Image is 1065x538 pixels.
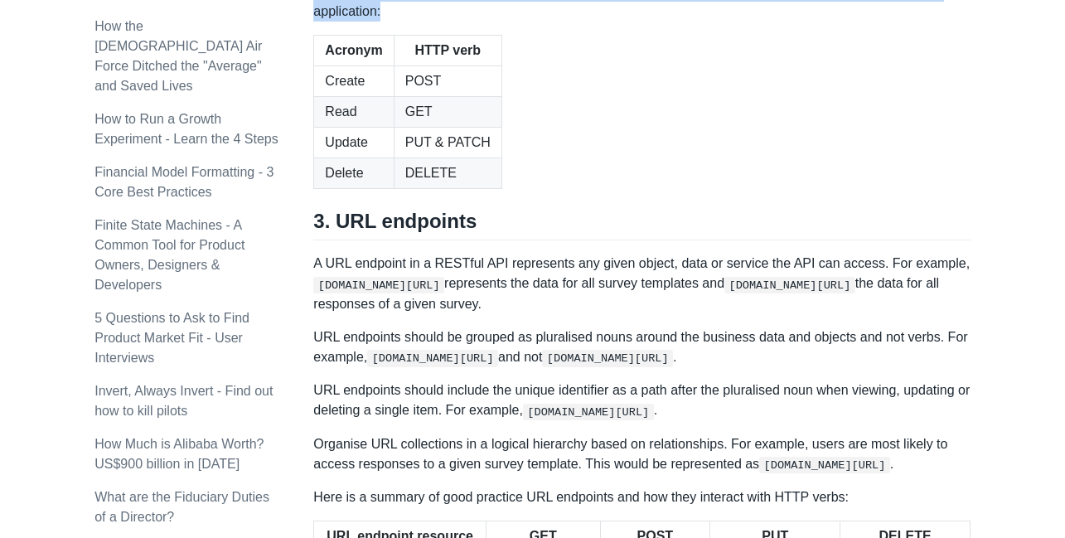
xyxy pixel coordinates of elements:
a: How to Run a Growth Experiment - Learn the 4 Steps [94,112,278,146]
td: Read [314,97,394,128]
p: A URL endpoint in a RESTful API represents any given object, data or service the API can access. ... [313,254,970,313]
th: HTTP verb [394,36,501,66]
a: Invert, Always Invert - Find out how to kill pilots [94,384,273,418]
td: PUT & PATCH [394,128,501,158]
p: Organise URL collections in a logical hierarchy based on relationships. For example, users are mo... [313,434,970,474]
td: Create [314,66,394,97]
a: Finite State Machines - A Common Tool for Product Owners, Designers & Developers [94,218,244,292]
code: [DOMAIN_NAME][URL] [542,350,673,366]
code: [DOMAIN_NAME][URL] [523,404,654,420]
code: [DOMAIN_NAME][URL] [759,457,890,473]
code: [DOMAIN_NAME][URL] [724,277,855,293]
a: How Much is Alibaba Worth? US$900 billion in [DATE] [94,437,264,471]
a: How the [DEMOGRAPHIC_DATA] Air Force Ditched the "Average" and Saved Lives [94,19,262,93]
td: Update [314,128,394,158]
h2: 3. URL endpoints [313,209,970,240]
td: POST [394,66,501,97]
a: What are the Fiduciary Duties of a Director? [94,490,269,524]
code: [DOMAIN_NAME][URL] [367,350,498,366]
td: Delete [314,158,394,189]
a: 5 Questions to Ask to Find Product Market Fit - User Interviews [94,311,249,365]
a: Financial Model Formatting - 3 Core Best Practices [94,165,274,199]
th: Acronym [314,36,394,66]
code: [DOMAIN_NAME][URL] [313,277,444,293]
p: Here is a summary of good practice URL endpoints and how they interact with HTTP verbs: [313,487,970,507]
td: GET [394,97,501,128]
td: DELETE [394,158,501,189]
p: URL endpoints should include the unique identifier as a path after the pluralised noun when viewi... [313,380,970,420]
p: URL endpoints should be grouped as pluralised nouns around the business data and objects and not ... [313,327,970,367]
